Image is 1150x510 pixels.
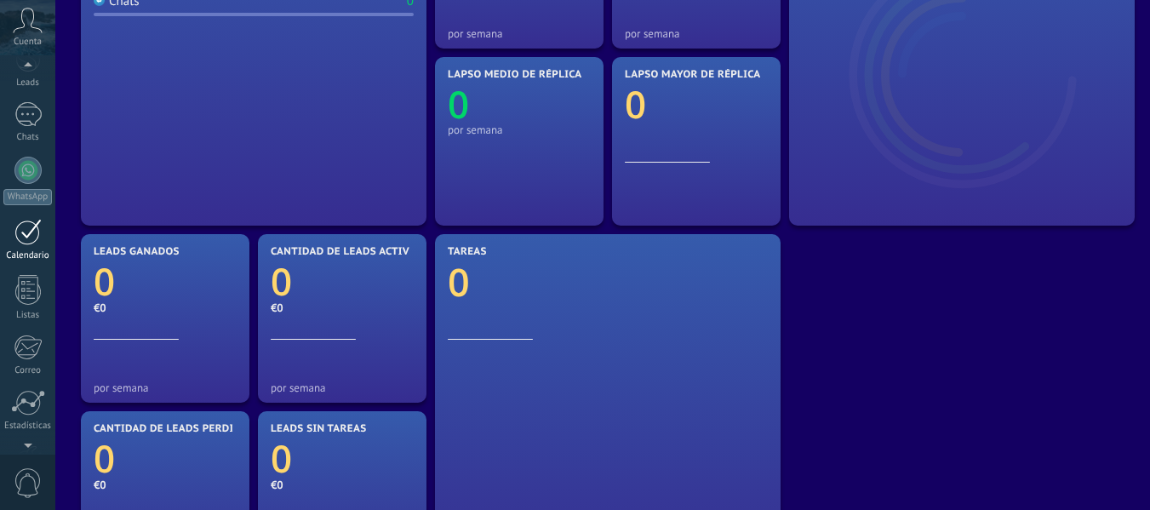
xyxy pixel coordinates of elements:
span: Cuenta [14,37,42,48]
span: Leads sin tareas [271,423,366,435]
text: 0 [448,78,469,129]
a: 0 [271,255,414,307]
text: 0 [271,255,292,307]
a: 0 [94,433,237,484]
div: Calendario [3,250,53,261]
div: por semana [94,381,237,394]
text: 0 [448,256,470,308]
div: por semana [448,123,591,136]
a: 0 [94,255,237,307]
div: €0 [94,478,237,492]
text: 0 [94,433,115,484]
text: 0 [271,433,292,484]
span: Tareas [448,246,487,258]
div: €0 [271,478,414,492]
div: Leads [3,77,53,89]
div: Listas [3,310,53,321]
div: Estadísticas [3,421,53,432]
span: Lapso medio de réplica [448,69,582,81]
span: Lapso mayor de réplica [625,69,760,81]
div: por semana [271,381,414,394]
a: 0 [448,256,768,308]
div: €0 [94,301,237,315]
div: por semana [448,27,591,40]
div: WhatsApp [3,189,52,205]
div: Chats [3,132,53,143]
a: 0 [271,433,414,484]
span: Leads ganados [94,246,180,258]
span: Cantidad de leads perdidos [94,423,255,435]
div: Correo [3,365,53,376]
div: por semana [625,27,768,40]
div: €0 [271,301,414,315]
span: Cantidad de leads activos [271,246,423,258]
text: 0 [625,78,646,129]
text: 0 [94,255,115,307]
